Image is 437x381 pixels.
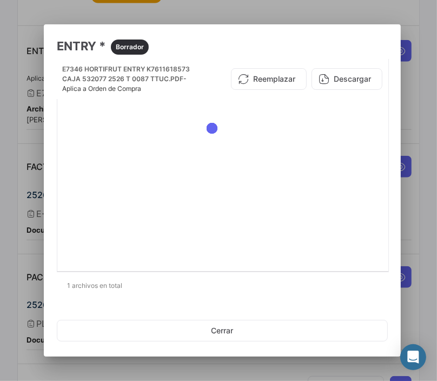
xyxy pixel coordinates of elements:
h3: ENTRY * [57,37,388,55]
button: Descargar [312,68,382,90]
button: Reemplazar [231,68,307,90]
span: E7346 HORTIFRUT ENTRY K7611618573 CAJA 532077 2526 T 0087 TTUC.PDF [62,65,190,83]
span: Borrador [116,42,144,52]
div: Abrir Intercom Messenger [400,344,426,370]
button: Cerrar [57,320,388,341]
div: 1 archivos en total [57,272,388,299]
